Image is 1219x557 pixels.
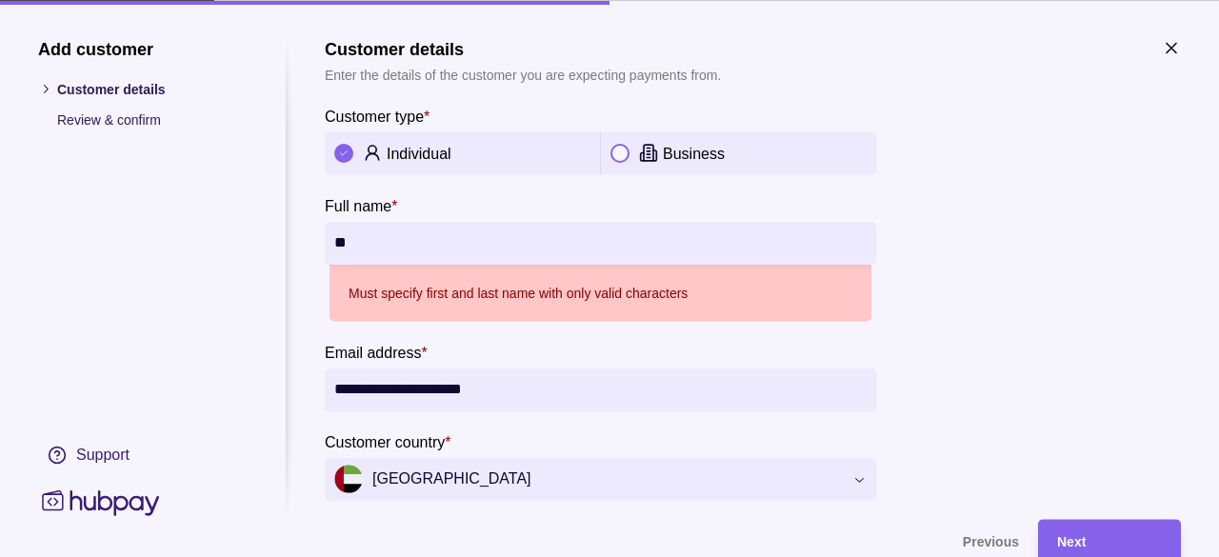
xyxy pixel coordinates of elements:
[38,434,248,474] a: Support
[325,197,391,213] p: Full name
[334,368,867,410] input: Email address
[38,38,248,59] h1: Add customer
[963,534,1019,549] span: Previous
[57,78,248,99] p: Customer details
[1057,534,1086,549] span: Next
[325,104,430,127] label: Customer type
[325,429,451,452] label: Customer country
[57,109,248,129] p: Review & confirm
[349,282,688,303] p: Must specify first and last name with only valid characters
[325,193,397,216] label: Full name
[325,344,421,360] p: Email address
[325,38,721,59] h1: Customer details
[663,146,725,162] p: Business
[325,64,721,85] p: Enter the details of the customer you are expecting payments from.
[325,108,424,124] p: Customer type
[334,221,867,264] input: Full name
[325,340,428,363] label: Email address
[325,433,445,449] p: Customer country
[76,444,130,465] div: Support
[387,146,451,162] p: Individual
